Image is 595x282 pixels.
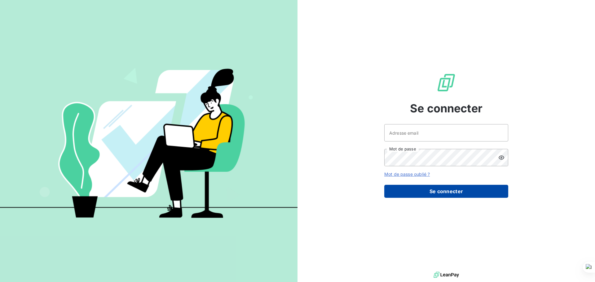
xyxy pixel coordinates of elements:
a: Mot de passe oublié ? [384,171,430,177]
img: logo [434,270,459,280]
img: Logo LeanPay [436,73,456,93]
input: placeholder [384,124,508,141]
button: Se connecter [384,185,508,198]
span: Se connecter [410,100,483,117]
